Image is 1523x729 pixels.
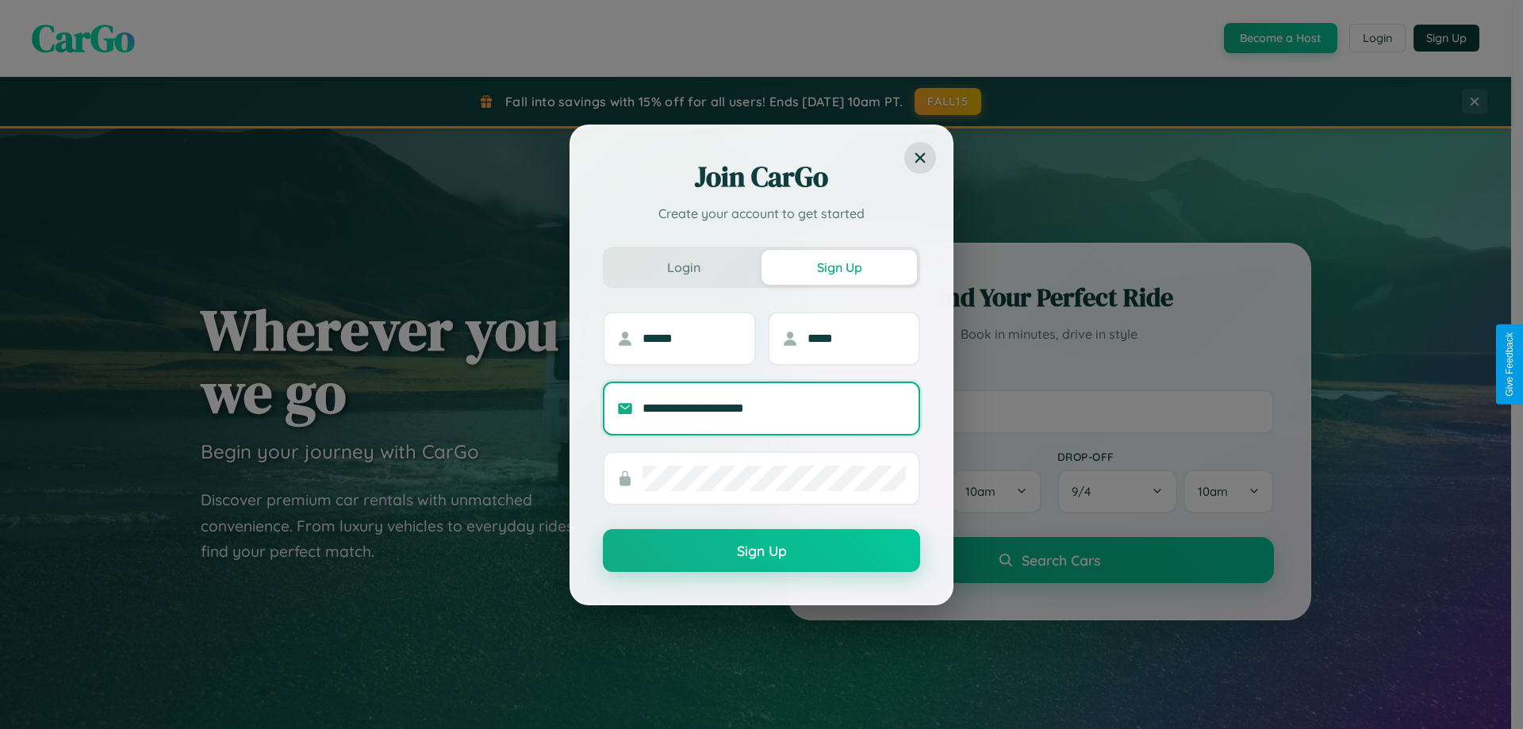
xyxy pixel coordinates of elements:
p: Create your account to get started [603,204,920,223]
button: Login [606,250,761,285]
div: Give Feedback [1504,332,1515,397]
h2: Join CarGo [603,158,920,196]
button: Sign Up [603,529,920,572]
button: Sign Up [761,250,917,285]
